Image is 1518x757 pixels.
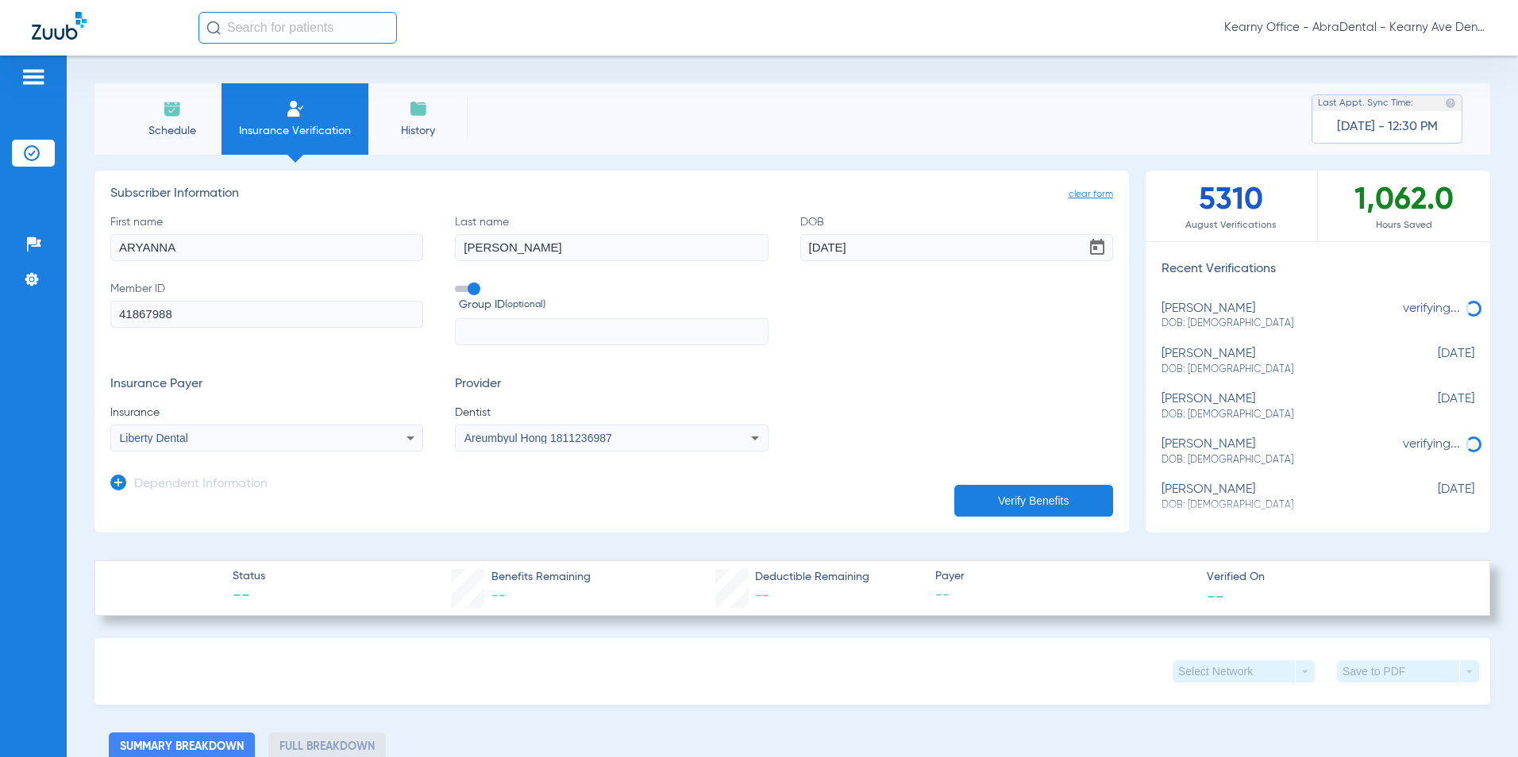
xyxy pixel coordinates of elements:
div: [PERSON_NAME] [1162,347,1395,376]
input: Member ID [110,301,423,328]
input: DOBOpen calendar [800,234,1113,261]
iframe: Chat Widget [1439,681,1518,757]
img: Schedule [163,99,182,118]
span: [DATE] [1395,347,1474,376]
span: Payer [935,568,1193,585]
span: Deductible Remaining [755,569,869,586]
span: clear form [1069,186,1113,202]
span: DOB: [DEMOGRAPHIC_DATA] [1162,408,1395,422]
span: verifying... [1403,302,1460,315]
small: (optional) [505,297,545,313]
h3: Subscriber Information [110,186,1113,202]
span: Hours Saved [1318,217,1490,233]
span: Areumbyul Hong 1811236987 [464,432,612,444]
span: -- [755,589,769,603]
img: last sync help info [1445,98,1456,109]
input: Last name [455,234,768,261]
span: Liberty Dental [120,432,188,444]
span: [DATE] [1395,482,1474,512]
span: August Verifications [1146,217,1317,233]
h3: Recent Verifications [1146,262,1490,278]
div: [PERSON_NAME] [1162,392,1395,421]
input: Search for patients [198,12,397,44]
label: DOB [800,214,1113,261]
div: [PERSON_NAME] [1162,482,1395,512]
span: [DATE] [1395,392,1474,421]
span: Benefits Remaining [491,569,591,586]
span: History [380,123,456,139]
img: History [409,99,428,118]
span: Kearny Office - AbraDental - Kearny Ave Dental, LLC - Kearny General [1224,20,1486,36]
span: Status [233,568,265,585]
span: -- [1207,587,1224,604]
span: Insurance Verification [233,123,356,139]
label: Member ID [110,281,423,346]
img: Manual Insurance Verification [286,99,305,118]
span: DOB: [DEMOGRAPHIC_DATA] [1162,363,1395,377]
span: Last Appt. Sync Time: [1318,95,1413,111]
input: First name [110,234,423,261]
h3: Insurance Payer [110,377,423,393]
h3: Provider [455,377,768,393]
label: First name [110,214,423,261]
span: -- [233,586,265,608]
span: Schedule [134,123,210,139]
span: -- [491,589,506,603]
span: verifying... [1403,438,1460,451]
label: Last name [455,214,768,261]
span: Verified On [1207,569,1465,586]
span: [DATE] - 12:30 PM [1337,119,1438,135]
div: 5310 [1146,171,1318,241]
span: Group ID [459,297,768,313]
img: hamburger-icon [21,67,46,86]
img: Search Icon [206,21,221,35]
span: DOB: [DEMOGRAPHIC_DATA] [1162,317,1395,331]
img: Zuub Logo [32,12,87,40]
span: Dentist [455,405,768,421]
h3: Dependent Information [134,477,268,493]
button: Open calendar [1081,232,1113,263]
div: [PERSON_NAME] [1162,437,1395,467]
span: DOB: [DEMOGRAPHIC_DATA] [1162,453,1395,467]
div: [PERSON_NAME] [1162,302,1395,331]
span: -- [935,586,1193,605]
span: Insurance [110,405,423,421]
div: 1,062.0 [1318,171,1490,241]
span: DOB: [DEMOGRAPHIC_DATA] [1162,498,1395,513]
button: Verify Benefits [954,485,1113,517]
